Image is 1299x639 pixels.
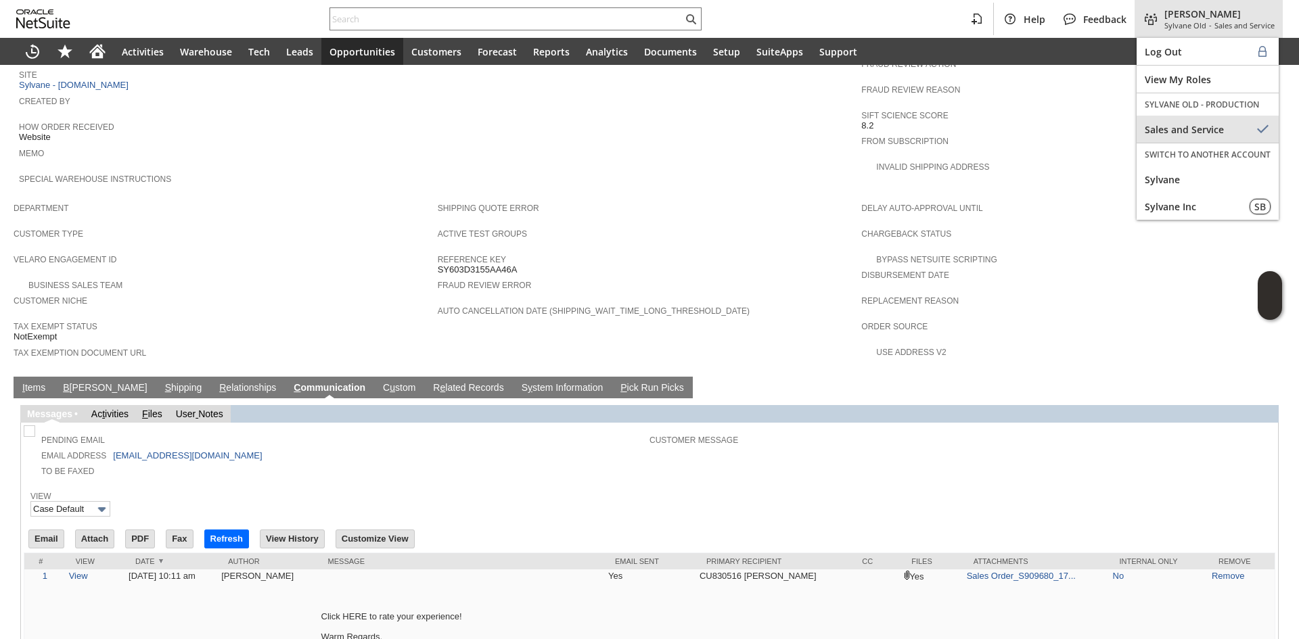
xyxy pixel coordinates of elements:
[438,306,750,316] a: Auto Cancellation Date (shipping_wait_time_long_threshold_date)
[14,348,146,358] a: Tax Exemption Document URL
[1145,73,1271,86] span: View My Roles
[19,132,51,143] span: Website
[27,408,72,419] a: Messages
[321,38,403,65] a: Opportunities
[683,11,699,27] svg: Search
[260,530,324,548] input: View History
[142,408,148,419] span: F
[440,382,445,393] span: e
[438,264,518,275] span: SY603D3155AA46A
[165,382,171,393] span: S
[1214,20,1275,30] span: Sales and Service
[1113,571,1124,581] a: No
[644,45,697,58] span: Documents
[967,571,1076,581] a: Sales Order_S909680_17...
[911,557,953,565] div: Files
[1145,149,1271,160] label: SWITCH TO ANOTHER ACCOUNT
[1258,271,1282,320] iframe: Click here to launch Oracle Guided Learning Help Panel
[102,408,105,419] span: t
[1209,20,1212,30] span: -
[219,382,226,393] span: R
[478,45,517,58] span: Forecast
[240,38,278,65] a: Tech
[28,281,122,290] a: Business Sales Team
[94,502,110,517] img: More Options
[126,530,154,548] input: PDF
[14,331,57,342] span: NotExempt
[1258,296,1282,321] span: Oracle Guided Learning Widget. To move around, please hold and drag
[41,451,106,460] a: Email Address
[861,229,951,239] a: Chargeback Status
[430,382,507,395] a: Related Records
[438,281,532,290] a: Fraud Review Error
[63,382,69,393] span: B
[24,425,35,437] img: Unchecked
[636,38,705,65] a: Documents
[172,38,240,65] a: Warehouse
[390,382,395,393] span: u
[329,45,395,58] span: Opportunities
[248,45,270,58] span: Tech
[876,348,946,357] a: Use Address V2
[30,492,51,501] a: View
[403,38,470,65] a: Customers
[19,149,44,158] a: Memo
[19,70,37,80] a: Site
[811,38,865,65] a: Support
[14,322,97,331] a: Tax Exempt Status
[14,255,116,264] a: Velaro Engagement ID
[518,382,607,395] a: System Information
[705,38,748,65] a: Setup
[290,382,369,395] a: Communication
[19,97,70,106] a: Created By
[35,557,55,565] div: #
[861,322,928,331] a: Order Source
[1145,123,1254,136] span: Sales and Service
[328,557,595,565] div: Message
[1164,20,1206,30] span: Sylvane Old
[1137,38,1279,65] a: Log Out
[89,43,106,60] svg: Home
[586,45,628,58] span: Analytics
[748,38,811,65] a: SuiteApps
[113,450,262,460] a: [EMAIL_ADDRESS][DOMAIN_NAME]
[1120,557,1198,565] div: Internal Only
[19,80,132,90] a: Sylvane - [DOMAIN_NAME]
[336,530,414,548] input: Customize View
[57,43,73,60] svg: Shortcuts
[525,38,578,65] a: Reports
[861,137,949,146] a: From Subscription
[1261,379,1277,396] a: Unrolled view on
[706,557,842,565] div: Primary Recipient
[1145,99,1271,110] label: SYLVANE OLD - PRODUCTION
[533,45,570,58] span: Reports
[330,11,683,27] input: Search
[819,45,857,58] span: Support
[76,530,114,548] input: Attach
[862,557,891,565] div: Cc
[19,122,114,132] a: How Order Received
[1137,116,1279,143] a: Sales and Service
[166,530,192,548] input: Fax
[578,38,636,65] a: Analytics
[1024,13,1045,26] span: Help
[1145,45,1254,58] span: Log Out
[876,162,989,172] a: Invalid Shipping Address
[1218,557,1264,565] div: Remove
[1137,66,1279,93] a: View My Roles
[294,382,300,393] span: C
[14,296,87,306] a: Customer Niche
[69,571,88,581] a: View
[41,467,94,476] a: To Be Faxed
[861,85,960,95] a: Fraud Review Reason
[16,9,70,28] svg: logo
[438,229,527,239] a: Active Test Groups
[162,382,206,395] a: Shipping
[180,45,232,58] span: Warehouse
[649,435,738,445] a: Customer Message
[861,120,873,131] span: 8.2
[1145,173,1271,186] span: Sylvane
[1145,200,1239,213] span: Sylvane Inc
[974,557,1099,565] div: Attachments
[617,382,687,395] a: Pick Run Picks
